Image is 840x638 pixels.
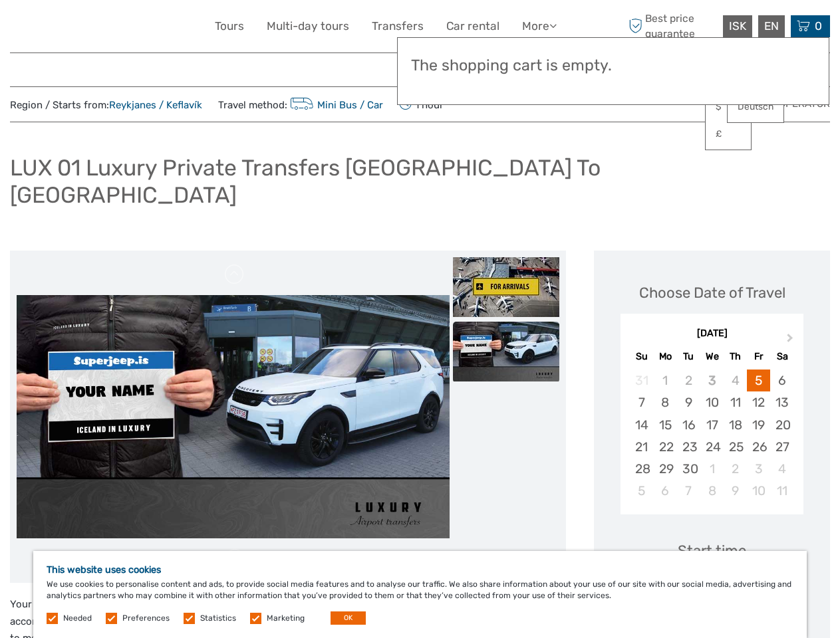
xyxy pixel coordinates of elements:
div: Choose Sunday, September 7th, 2025 [630,391,653,413]
div: Choose Friday, September 5th, 2025 [747,370,770,391]
label: Marketing [267,613,305,624]
div: Not available Sunday, August 31st, 2025 [630,370,653,391]
div: Choose Tuesday, October 7th, 2025 [677,480,700,502]
div: We use cookies to personalise content and ads, to provide social media features and to analyse ou... [33,551,807,638]
div: Choose Friday, October 10th, 2025 [747,480,770,502]
img: 16fb447c7d50440eaa484c9a0dbf045b_slider_thumbnail.jpeg [453,322,559,381]
div: Choose Sunday, October 5th, 2025 [630,480,653,502]
span: 0 [813,19,824,33]
label: Needed [63,613,92,624]
div: Mo [654,348,677,366]
div: month 2025-09 [625,370,799,502]
div: Choose Thursday, October 9th, 2025 [724,480,747,502]
div: EN [758,15,785,37]
div: Choose Wednesday, September 10th, 2025 [700,391,724,413]
div: Choose Friday, October 3rd, 2025 [747,458,770,480]
img: 16fb447c7d50440eaa484c9a0dbf045b_main_slider.jpeg [17,295,450,538]
span: Travel method: [218,95,383,114]
div: Not available Thursday, September 4th, 2025 [724,370,747,391]
div: Choose Monday, September 8th, 2025 [654,391,677,413]
div: [DATE] [621,327,803,341]
div: Su [630,348,653,366]
div: Choose Saturday, October 11th, 2025 [770,480,793,502]
a: Tours [215,17,244,36]
a: Transfers [372,17,424,36]
h5: This website uses cookies [47,564,793,576]
div: Choose Saturday, September 27th, 2025 [770,436,793,458]
div: Sa [770,348,793,366]
span: Best price guarantee [625,11,720,41]
div: Not available Monday, September 1st, 2025 [654,370,677,391]
div: Not available Tuesday, September 2nd, 2025 [677,370,700,391]
div: Choose Saturday, September 6th, 2025 [770,370,793,391]
div: Choose Friday, September 19th, 2025 [747,414,770,436]
div: Choose Date of Travel [639,282,785,303]
button: OK [331,611,366,625]
div: Tu [677,348,700,366]
div: Not available Wednesday, September 3rd, 2025 [700,370,724,391]
div: Choose Wednesday, October 1st, 2025 [700,458,724,480]
a: $ [706,95,751,119]
a: Multi-day tours [267,17,349,36]
div: Choose Friday, September 26th, 2025 [747,436,770,458]
div: Choose Sunday, September 14th, 2025 [630,414,653,436]
h3: The shopping cart is empty. [411,56,815,75]
div: Choose Thursday, September 25th, 2025 [724,436,747,458]
div: Choose Sunday, September 28th, 2025 [630,458,653,480]
a: £ [706,122,751,146]
img: d17cabca94be4cdf9a944f0c6cf5d444_slider_thumbnail.jpg [453,257,559,317]
div: Choose Saturday, October 4th, 2025 [770,458,793,480]
label: Statistics [200,613,236,624]
button: Next Month [781,330,802,352]
label: Preferences [122,613,170,624]
div: Choose Tuesday, September 30th, 2025 [677,458,700,480]
div: Choose Monday, September 22nd, 2025 [654,436,677,458]
div: Choose Thursday, September 18th, 2025 [724,414,747,436]
div: Choose Wednesday, September 17th, 2025 [700,414,724,436]
button: Open LiveChat chat widget [153,21,169,37]
span: Region / Starts from: [10,98,202,112]
div: We [700,348,724,366]
a: Reykjanes / Keflavík [109,99,202,111]
div: Th [724,348,747,366]
span: ISK [729,19,746,33]
p: We're away right now. Please check back later! [19,23,150,34]
div: Choose Saturday, September 20th, 2025 [770,414,793,436]
div: Choose Monday, September 29th, 2025 [654,458,677,480]
div: Choose Tuesday, September 23rd, 2025 [677,436,700,458]
div: Choose Monday, October 6th, 2025 [654,480,677,502]
a: More [522,17,557,36]
div: Choose Wednesday, October 8th, 2025 [700,480,724,502]
div: Choose Thursday, October 2nd, 2025 [724,458,747,480]
div: Choose Wednesday, September 24th, 2025 [700,436,724,458]
div: Start time [678,540,746,561]
div: Choose Thursday, September 11th, 2025 [724,391,747,413]
div: Choose Friday, September 12th, 2025 [747,391,770,413]
div: Choose Tuesday, September 9th, 2025 [677,391,700,413]
h1: LUX 01 Luxury Private Transfers [GEOGRAPHIC_DATA] To [GEOGRAPHIC_DATA] [10,154,830,208]
a: Deutsch [728,95,783,119]
div: Choose Tuesday, September 16th, 2025 [677,414,700,436]
div: Choose Sunday, September 21st, 2025 [630,436,653,458]
a: Car rental [446,17,499,36]
a: Mini Bus / Car [287,99,383,111]
div: Choose Saturday, September 13th, 2025 [770,391,793,413]
div: Choose Monday, September 15th, 2025 [654,414,677,436]
div: Fr [747,348,770,366]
